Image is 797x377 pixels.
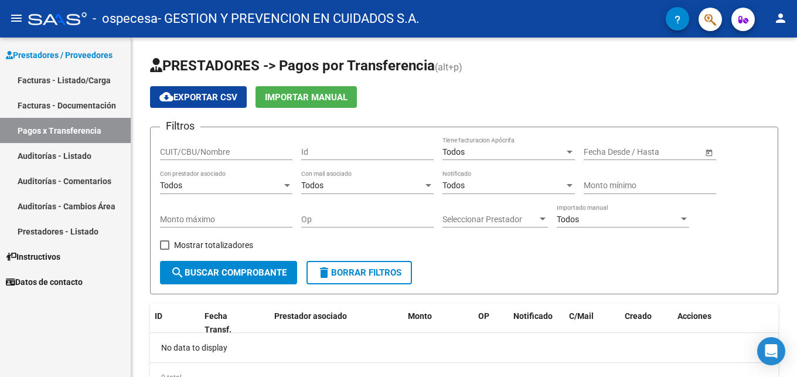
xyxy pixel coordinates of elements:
span: Borrar Filtros [317,267,401,278]
span: Todos [301,181,323,190]
input: End date [630,147,687,157]
span: - ospecesa [93,6,158,32]
input: Start date [584,147,620,157]
mat-icon: search [171,266,185,280]
span: Todos [442,147,465,157]
span: Todos [442,181,465,190]
datatable-header-cell: Monto [403,304,474,342]
span: Datos de contacto [6,276,83,288]
button: Borrar Filtros [306,261,412,284]
button: Open calendar [703,146,715,158]
span: ID [155,311,162,321]
span: PRESTADORES -> Pagos por Transferencia [150,57,435,74]
button: Exportar CSV [150,86,247,108]
span: Creado [625,311,652,321]
span: - GESTION Y PREVENCION EN CUIDADOS S.A. [158,6,420,32]
div: Open Intercom Messenger [757,337,785,365]
span: Todos [557,215,579,224]
span: C/Mail [569,311,594,321]
span: Exportar CSV [159,92,237,103]
datatable-header-cell: OP [474,304,509,342]
datatable-header-cell: Notificado [509,304,564,342]
span: Fecha Transf. [205,311,231,334]
span: Monto [408,311,432,321]
mat-icon: person [774,11,788,25]
mat-icon: menu [9,11,23,25]
mat-icon: cloud_download [159,90,173,104]
span: Mostrar totalizadores [174,238,253,252]
span: Seleccionar Prestador [442,215,537,225]
span: (alt+p) [435,62,462,73]
datatable-header-cell: Prestador asociado [270,304,403,342]
span: Buscar Comprobante [171,267,287,278]
span: Notificado [513,311,553,321]
datatable-header-cell: ID [150,304,200,342]
datatable-header-cell: Fecha Transf. [200,304,253,342]
span: Prestador asociado [274,311,347,321]
span: Prestadores / Proveedores [6,49,113,62]
button: Buscar Comprobante [160,261,297,284]
span: Instructivos [6,250,60,263]
datatable-header-cell: C/Mail [564,304,620,342]
span: Acciones [677,311,711,321]
mat-icon: delete [317,266,331,280]
span: Todos [160,181,182,190]
div: No data to display [150,333,778,362]
span: Importar Manual [265,92,348,103]
datatable-header-cell: Acciones [673,304,778,342]
datatable-header-cell: Creado [620,304,673,342]
button: Importar Manual [256,86,357,108]
h3: Filtros [160,118,200,134]
span: OP [478,311,489,321]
